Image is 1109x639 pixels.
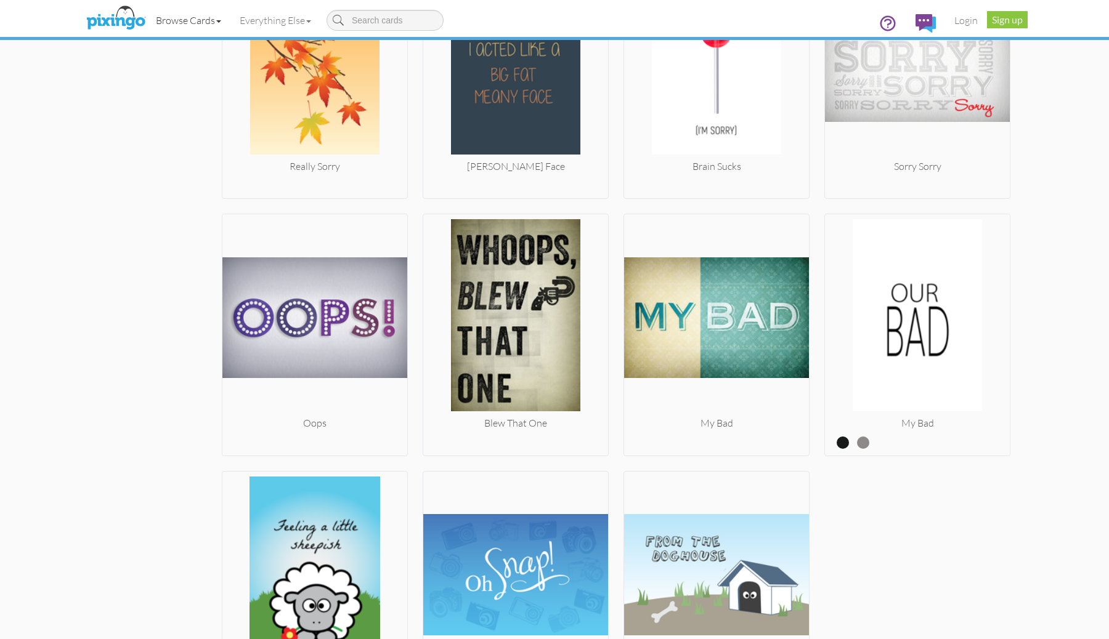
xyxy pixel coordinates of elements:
[825,219,1010,416] img: 20221231-004513-c3cf18f2e04b-250.jpg
[230,5,320,36] a: Everything Else
[423,159,608,174] div: [PERSON_NAME] Face
[222,159,407,174] div: Really Sorry
[222,219,407,416] img: 20181002-224823-f007969a-250.jpg
[825,416,1010,430] div: My Bad
[423,219,608,416] img: 20181002-224610-dd05403d-250.jpg
[624,416,809,430] div: My Bad
[423,416,608,430] div: Blew That One
[83,3,148,34] img: pixingo logo
[945,5,987,36] a: Login
[147,5,230,36] a: Browse Cards
[327,10,444,31] input: Search cards
[222,416,407,430] div: Oops
[987,11,1028,28] a: Sign up
[624,219,809,416] img: 20181002-224751-4ff96971-250.jpg
[916,14,936,33] img: comments.svg
[624,159,809,174] div: Brain Sucks
[825,159,1010,174] div: Sorry Sorry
